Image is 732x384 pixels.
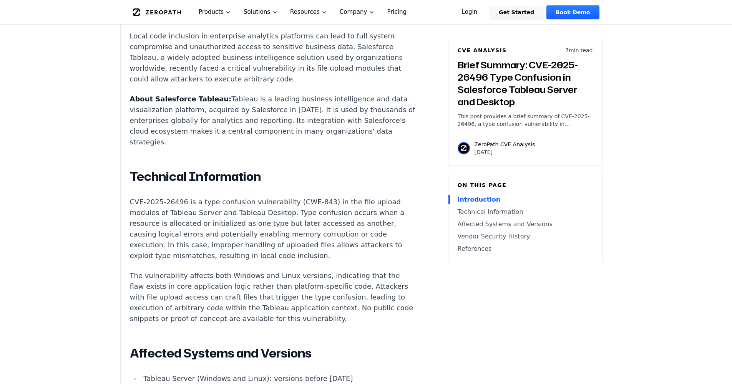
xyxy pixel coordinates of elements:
[130,346,416,361] h2: Affected Systems and Versions
[130,95,232,103] strong: About Salesforce Tableau:
[490,5,543,19] a: Get Started
[453,5,487,19] a: Login
[458,113,593,128] p: This post provides a brief summary of CVE-2025-26496, a type confusion vulnerability in Salesforc...
[546,5,599,19] a: Book Demo
[458,181,593,189] h6: On this page
[458,220,593,229] a: Affected Systems and Versions
[458,207,593,217] a: Technical Information
[458,244,593,253] a: References
[130,270,416,324] p: The vulnerability affects both Windows and Linux versions, indicating that the flaw exists in cor...
[458,46,507,54] h6: CVE Analysis
[475,148,535,156] p: [DATE]
[475,141,535,148] p: ZeroPath CVE Analysis
[565,46,593,54] p: 7 min read
[130,31,416,84] p: Local code inclusion in enterprise analytics platforms can lead to full system compromise and una...
[458,142,470,154] img: ZeroPath CVE Analysis
[130,169,416,184] h2: Technical Information
[130,94,416,147] p: Tableau is a leading business intelligence and data visualization platform, acquired by Salesforc...
[130,197,416,261] p: CVE-2025-26496 is a type confusion vulnerability (CWE-843) in the file upload modules of Tableau ...
[141,373,416,384] li: Tableau Server (Windows and Linux): versions before [DATE]
[458,232,593,241] a: Vendor Security History
[458,59,593,108] h3: Brief Summary: CVE-2025-26496 Type Confusion in Salesforce Tableau Server and Desktop
[458,195,593,204] a: Introduction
